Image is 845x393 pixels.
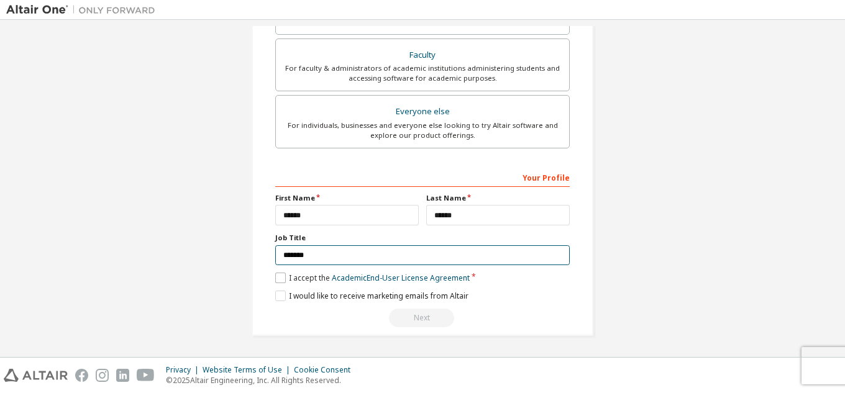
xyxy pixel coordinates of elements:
[116,369,129,382] img: linkedin.svg
[283,63,562,83] div: For faculty & administrators of academic institutions administering students and accessing softwa...
[275,233,570,243] label: Job Title
[275,291,468,301] label: I would like to receive marketing emails from Altair
[96,369,109,382] img: instagram.svg
[166,375,358,386] p: © 2025 Altair Engineering, Inc. All Rights Reserved.
[275,193,419,203] label: First Name
[426,193,570,203] label: Last Name
[283,120,562,140] div: For individuals, businesses and everyone else looking to try Altair software and explore our prod...
[6,4,162,16] img: Altair One
[203,365,294,375] div: Website Terms of Use
[283,47,562,64] div: Faculty
[75,369,88,382] img: facebook.svg
[4,369,68,382] img: altair_logo.svg
[166,365,203,375] div: Privacy
[283,103,562,120] div: Everyone else
[137,369,155,382] img: youtube.svg
[275,273,470,283] label: I accept the
[294,365,358,375] div: Cookie Consent
[275,309,570,327] div: Read and acccept EULA to continue
[275,167,570,187] div: Your Profile
[332,273,470,283] a: Academic End-User License Agreement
